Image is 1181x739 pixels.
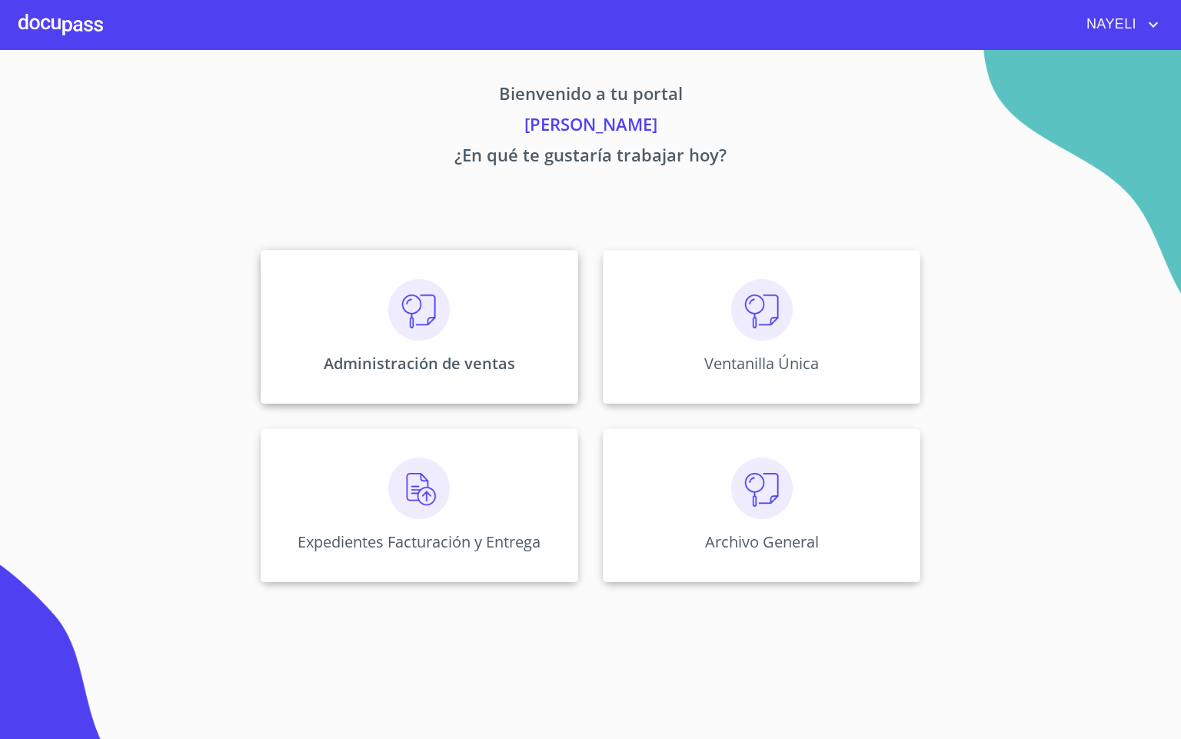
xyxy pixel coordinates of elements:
img: consulta.png [388,279,450,341]
img: consulta.png [731,279,793,341]
img: consulta.png [731,458,793,519]
p: Administración de ventas [324,353,515,374]
span: NAYELI [1075,12,1144,37]
p: Ventanilla Única [704,353,819,374]
p: Bienvenido a tu portal [117,81,1064,112]
p: Archivo General [705,531,819,552]
p: Expedientes Facturación y Entrega [298,531,541,552]
button: account of current user [1075,12,1163,37]
p: ¿En qué te gustaría trabajar hoy? [117,142,1064,173]
img: carga.png [388,458,450,519]
p: [PERSON_NAME] [117,112,1064,142]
